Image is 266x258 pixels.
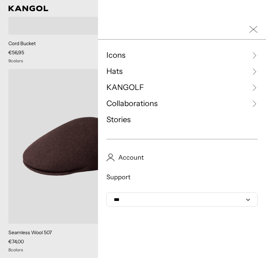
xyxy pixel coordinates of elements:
[106,98,258,109] a: Collaborations
[106,50,258,61] a: Icons
[106,193,258,207] select: Select Currency
[106,173,131,181] span: Support
[106,114,258,125] a: Stories
[106,82,144,93] span: KANGOLF
[106,66,122,77] span: Hats
[106,173,258,181] a: Support
[106,98,157,109] span: Collaborations
[249,25,258,34] button: Close Mobile Nav
[106,66,258,77] a: Hats
[115,153,144,162] span: Account
[106,82,258,93] a: KANGOLF
[106,153,258,162] a: Account
[106,50,125,61] span: Icons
